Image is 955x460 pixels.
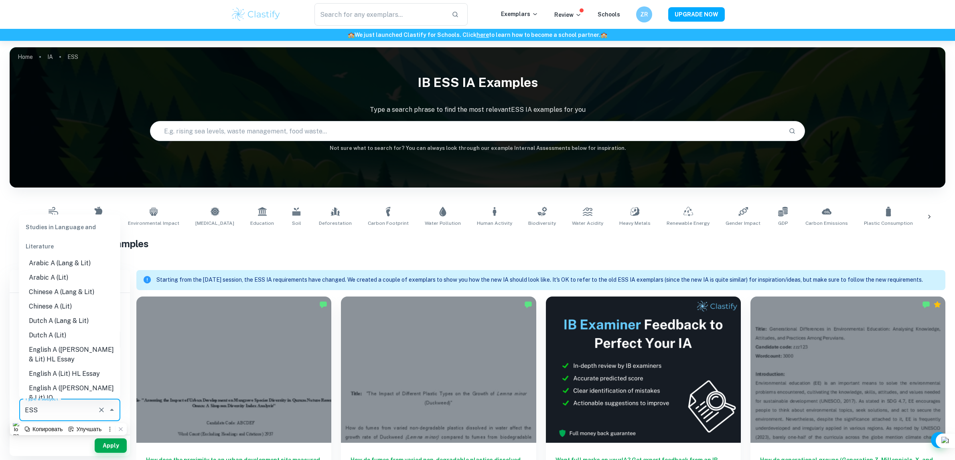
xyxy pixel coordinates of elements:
button: Apply [95,438,127,453]
img: Clastify logo [231,6,282,22]
span: Soil [292,220,301,227]
div: Studies in Language and Literature [19,218,120,256]
p: Starting from the [DATE] session, the ESS IA requirements have changed. We created a couple of ex... [156,276,923,284]
a: Home [18,51,33,63]
button: UPGRADE NOW [668,7,725,22]
span: Environmental Impact [128,220,179,227]
li: English A ([PERSON_NAME] & Lit) IO [19,381,120,405]
h1: IB ESS IA examples [10,70,945,95]
p: ESS [67,52,78,61]
input: Search for any exemplars... [314,3,446,26]
span: 🏫 [348,32,355,38]
span: Water Acidity [572,220,603,227]
p: Exemplars [501,10,538,18]
li: Chinese A (Lit) [19,299,120,314]
a: here [476,32,489,38]
span: 🏫 [600,32,607,38]
a: Schools [598,11,620,18]
button: Clear [96,404,107,416]
img: Marked [922,301,930,309]
li: Arabic A (Lit) [19,270,120,285]
label: Type a subject [25,395,58,402]
button: Help and Feedback [931,432,947,448]
button: ZR [636,6,652,22]
li: Dutch A (Lit) [19,328,120,343]
img: Thumbnail [546,297,741,443]
li: Arabic A (Lang & Lit) [19,256,120,270]
a: IA [47,51,53,63]
img: Marked [524,301,532,309]
p: Review [554,10,582,19]
button: Search [785,124,799,138]
span: Renewable Energy [667,220,710,227]
li: English A (Lit) HL Essay [19,367,120,381]
span: Biodiversity [528,220,556,227]
h6: We just launched Clastify for Schools. Click to learn how to become a school partner. [2,30,953,39]
input: E.g. rising sea levels, waste management, food waste... [150,120,782,142]
span: Carbon Footprint [368,220,409,227]
span: Water Pollution [425,220,461,227]
span: Human Activity [477,220,512,227]
span: Carbon Emissions [805,220,848,227]
li: Dutch A (Lang & Lit) [19,314,120,328]
span: GDP [778,220,788,227]
img: Marked [319,301,327,309]
span: Plastic Consumption [864,220,913,227]
div: Premium [933,301,941,309]
p: Type a search phrase to find the most relevant ESS IA examples for you [10,105,945,115]
button: Close [106,404,118,416]
h1: All ESS IA Examples [57,236,899,251]
h6: ZR [639,10,649,19]
h6: Not sure what to search for? You can always look through our example Internal Assessments below f... [10,144,945,152]
span: Gender Impact [726,220,760,227]
span: Deforestation [319,220,352,227]
span: [MEDICAL_DATA] [195,220,234,227]
span: Heavy Metals [619,220,651,227]
span: Education [250,220,274,227]
h6: Filter exemplars [10,270,130,293]
li: Chinese A (Lang & Lit) [19,285,120,299]
li: English A ([PERSON_NAME] & Lit) HL Essay [19,343,120,367]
